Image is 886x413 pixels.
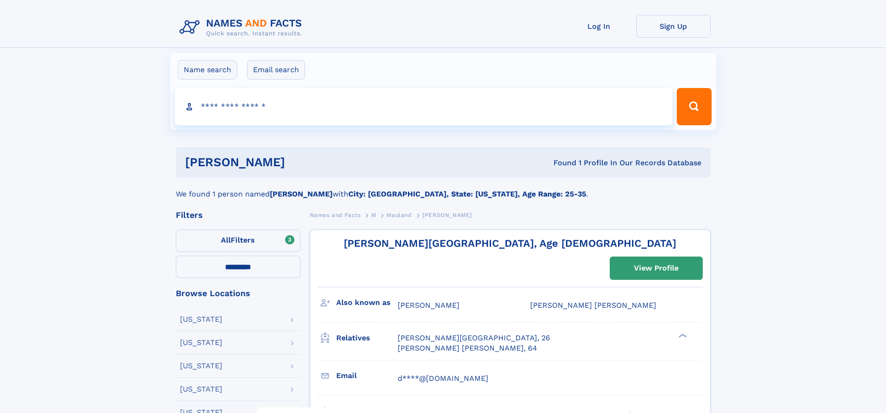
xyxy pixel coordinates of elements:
[336,330,398,346] h3: Relatives
[530,301,656,310] span: [PERSON_NAME] [PERSON_NAME]
[175,88,673,125] input: search input
[371,209,376,221] a: M
[176,230,300,252] label: Filters
[398,301,460,310] span: [PERSON_NAME]
[180,316,222,323] div: [US_STATE]
[676,332,687,339] div: ❯
[310,209,361,221] a: Names and Facts
[336,295,398,311] h3: Also known as
[247,60,305,80] label: Email search
[270,190,333,198] b: [PERSON_NAME]
[176,289,300,298] div: Browse Locations
[344,237,676,249] a: [PERSON_NAME][GEOGRAPHIC_DATA], Age [DEMOGRAPHIC_DATA]
[178,60,237,80] label: Name search
[419,158,701,168] div: Found 1 Profile In Our Records Database
[180,386,222,393] div: [US_STATE]
[636,15,711,38] a: Sign Up
[371,212,376,218] span: M
[610,257,702,279] a: View Profile
[386,212,412,218] span: Mauland
[634,257,679,279] div: View Profile
[180,362,222,370] div: [US_STATE]
[336,368,398,384] h3: Email
[422,212,472,218] span: [PERSON_NAME]
[180,339,222,346] div: [US_STATE]
[176,211,300,219] div: Filters
[386,209,412,221] a: Mauland
[562,15,636,38] a: Log In
[176,15,310,40] img: Logo Names and Facts
[221,236,231,244] span: All
[348,190,586,198] b: City: [GEOGRAPHIC_DATA], State: [US_STATE], Age Range: 25-35
[677,88,711,125] button: Search Button
[398,343,537,353] a: [PERSON_NAME] [PERSON_NAME], 64
[398,333,550,343] a: [PERSON_NAME][GEOGRAPHIC_DATA], 26
[176,177,711,200] div: We found 1 person named with .
[185,156,420,168] h1: [PERSON_NAME]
